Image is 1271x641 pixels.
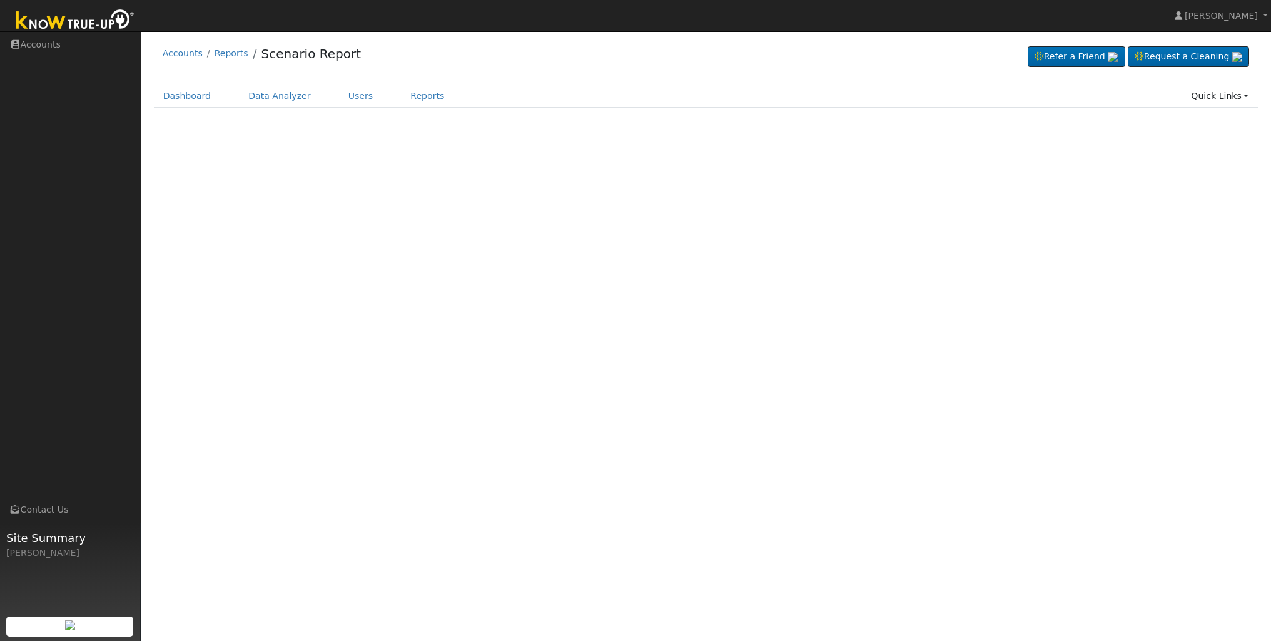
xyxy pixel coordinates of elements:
div: [PERSON_NAME] [6,546,134,560]
a: Refer a Friend [1028,46,1125,68]
a: Dashboard [154,85,221,108]
a: Data Analyzer [239,85,320,108]
span: Site Summary [6,530,134,546]
img: retrieve [1232,52,1242,62]
img: retrieve [65,620,75,630]
img: retrieve [1108,52,1118,62]
a: Reports [215,48,248,58]
a: Reports [401,85,453,108]
img: Know True-Up [9,7,141,35]
span: [PERSON_NAME] [1185,11,1258,21]
a: Scenario Report [261,46,361,61]
a: Users [339,85,383,108]
a: Accounts [163,48,203,58]
a: Quick Links [1182,85,1258,108]
a: Request a Cleaning [1128,46,1249,68]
